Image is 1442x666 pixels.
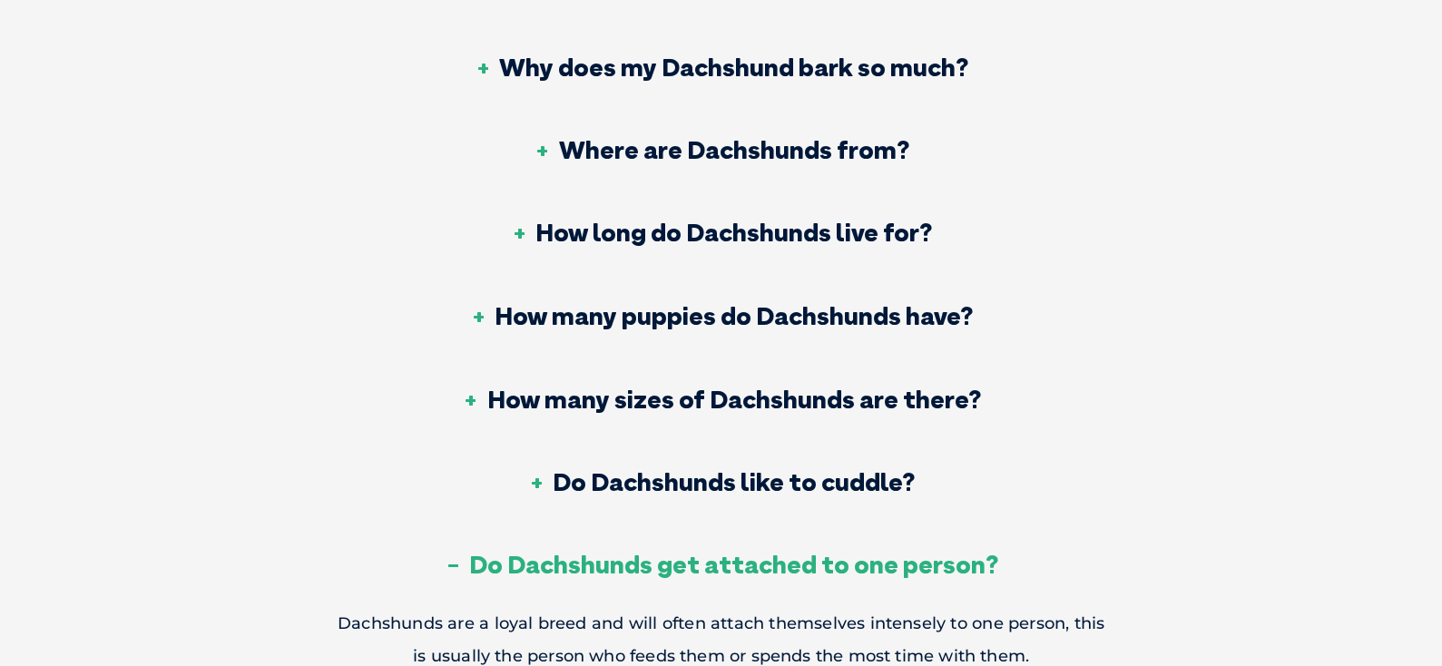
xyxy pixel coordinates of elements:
h3: How many puppies do Dachshunds have? [469,303,973,328]
h3: How many sizes of Dachshunds are there? [462,386,981,411]
h3: How long do Dachshunds live for? [510,220,932,245]
h3: Do Dachshunds like to cuddle? [527,468,915,494]
h3: Do Dachshunds get attached to one person? [444,551,998,576]
h3: Where are Dachshunds from? [534,137,909,162]
h3: Why does my Dachshund bark so much? [474,54,968,80]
